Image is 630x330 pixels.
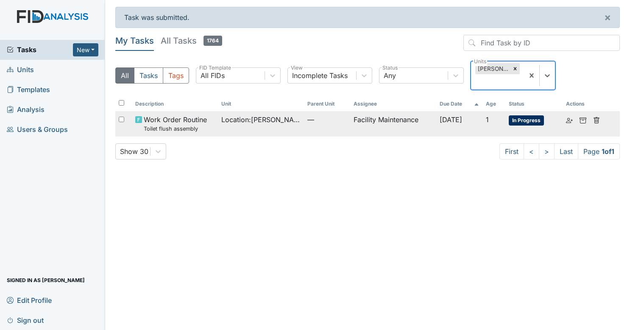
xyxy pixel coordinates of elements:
[144,125,207,133] small: Toilet flush assembly
[161,35,222,47] h5: All Tasks
[304,97,350,111] th: Toggle SortBy
[132,97,218,111] th: Toggle SortBy
[604,11,611,23] span: ×
[7,63,34,76] span: Units
[292,70,348,81] div: Incomplete Tasks
[499,143,524,159] a: First
[218,97,304,111] th: Toggle SortBy
[221,115,301,125] span: Location : [PERSON_NAME].
[7,313,44,327] span: Sign out
[163,67,189,84] button: Tags
[7,294,52,307] span: Edit Profile
[436,97,483,111] th: Toggle SortBy
[115,67,134,84] button: All
[144,115,207,133] span: Work Order Routine Toilet flush assembly
[499,143,620,159] nav: task-pagination
[539,143,555,159] a: >
[475,63,510,74] div: [PERSON_NAME].
[134,67,163,84] button: Tasks
[596,7,619,28] button: ×
[486,115,489,124] span: 1
[505,97,562,111] th: Toggle SortBy
[384,70,396,81] div: Any
[115,35,154,47] h5: My Tasks
[482,97,505,111] th: Toggle SortBy
[350,97,436,111] th: Assignee
[115,7,620,28] div: Task was submitted.
[563,97,605,111] th: Actions
[307,115,346,125] span: —
[524,143,539,159] a: <
[120,146,148,157] div: Show 30
[201,70,225,81] div: All FIDs
[593,115,600,125] a: Delete
[7,45,73,55] a: Tasks
[7,274,85,287] span: Signed in as [PERSON_NAME]
[7,83,50,96] span: Templates
[203,36,222,46] span: 1764
[7,103,45,116] span: Analysis
[73,43,98,56] button: New
[509,115,544,126] span: In Progress
[554,143,578,159] a: Last
[119,100,124,106] input: Toggle All Rows Selected
[7,123,68,136] span: Users & Groups
[463,35,620,51] input: Find Task by ID
[578,143,620,159] span: Page
[350,111,436,136] td: Facility Maintenance
[602,147,614,156] strong: 1 of 1
[440,115,462,124] span: [DATE]
[115,67,189,84] div: Type filter
[580,115,586,125] a: Archive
